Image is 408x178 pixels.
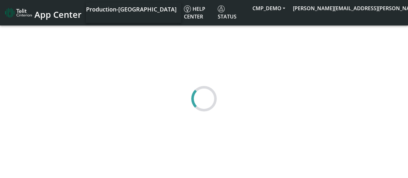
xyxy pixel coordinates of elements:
[86,5,177,13] span: Production-[GEOGRAPHIC_DATA]
[249,3,289,14] button: CMP_DEMO
[184,5,205,20] span: Help center
[34,9,82,20] span: App Center
[215,3,249,23] a: Status
[5,8,32,18] img: logo-telit-cinterion-gw-new.png
[5,6,81,20] a: App Center
[86,3,176,15] a: Your current platform instance
[181,3,215,23] a: Help center
[218,5,237,20] span: Status
[184,5,191,12] img: knowledge.svg
[218,5,225,12] img: status.svg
